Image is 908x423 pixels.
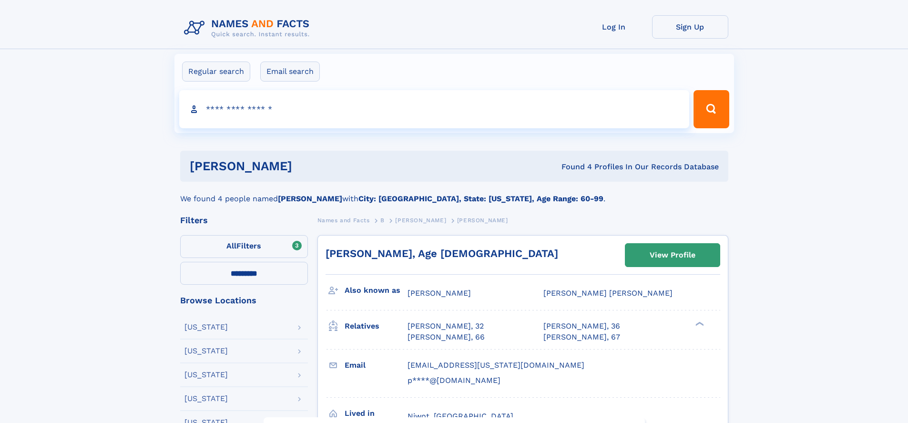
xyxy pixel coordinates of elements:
[278,194,342,203] b: [PERSON_NAME]
[543,289,673,298] span: [PERSON_NAME] [PERSON_NAME]
[345,282,408,299] h3: Also known as
[408,361,584,370] span: [EMAIL_ADDRESS][US_STATE][DOMAIN_NAME]
[184,371,228,379] div: [US_STATE]
[190,160,427,172] h1: [PERSON_NAME]
[693,321,704,327] div: ❯
[408,321,484,331] a: [PERSON_NAME], 32
[652,15,728,39] a: Sign Up
[345,318,408,334] h3: Relatives
[345,357,408,373] h3: Email
[408,289,471,298] span: [PERSON_NAME]
[576,15,652,39] a: Log In
[180,182,728,205] div: We found 4 people named with .
[625,244,720,267] a: View Profile
[408,412,513,421] span: Niwot, [GEOGRAPHIC_DATA]
[180,235,308,258] label: Filters
[317,214,370,226] a: Names and Facts
[180,15,317,41] img: Logo Names and Facts
[260,62,320,82] label: Email search
[395,214,446,226] a: [PERSON_NAME]
[427,162,719,172] div: Found 4 Profiles In Our Records Database
[345,405,408,422] h3: Lived in
[179,90,690,128] input: search input
[543,332,620,342] a: [PERSON_NAME], 67
[395,217,446,224] span: [PERSON_NAME]
[180,216,308,225] div: Filters
[543,321,620,331] a: [PERSON_NAME], 36
[408,332,485,342] a: [PERSON_NAME], 66
[650,244,695,266] div: View Profile
[380,214,385,226] a: B
[358,194,603,203] b: City: [GEOGRAPHIC_DATA], State: [US_STATE], Age Range: 60-99
[694,90,729,128] button: Search Button
[457,217,508,224] span: [PERSON_NAME]
[226,241,236,250] span: All
[180,296,308,305] div: Browse Locations
[380,217,385,224] span: B
[184,323,228,331] div: [US_STATE]
[184,395,228,402] div: [US_STATE]
[326,248,558,259] a: [PERSON_NAME], Age [DEMOGRAPHIC_DATA]
[182,62,250,82] label: Regular search
[184,347,228,355] div: [US_STATE]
